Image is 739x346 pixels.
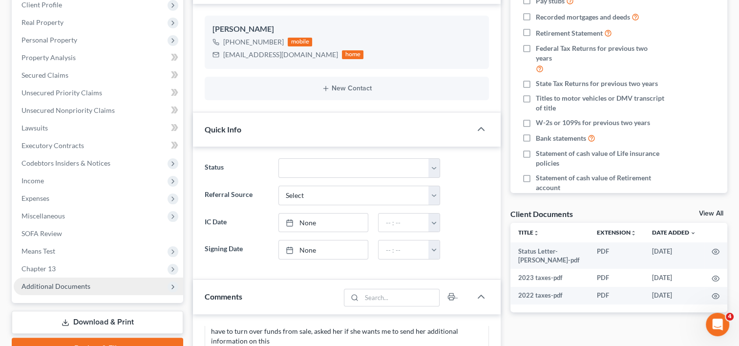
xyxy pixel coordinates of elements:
[536,43,665,63] span: Federal Tax Returns for previous two years
[536,12,630,22] span: Recorded mortgages and deeds
[21,53,76,62] span: Property Analysis
[644,269,704,286] td: [DATE]
[21,229,62,238] span: SOFA Review
[342,50,363,59] div: home
[211,316,483,346] div: Client asked about selling her house, advised she would need court permission and may have to tur...
[21,18,63,26] span: Real Property
[726,313,734,321] span: 4
[589,242,644,269] td: PDF
[21,247,55,255] span: Means Test
[212,85,481,92] button: New Contact
[223,50,338,60] div: [EMAIL_ADDRESS][DOMAIN_NAME]
[14,49,183,66] a: Property Analysis
[14,137,183,154] a: Executory Contracts
[200,186,273,205] label: Referral Source
[14,66,183,84] a: Secured Claims
[706,313,729,336] iframe: Intercom live chat
[279,240,368,259] a: None
[510,269,589,286] td: 2023 taxes-pdf
[21,159,110,167] span: Codebtors Insiders & Notices
[536,133,586,143] span: Bank statements
[223,37,284,47] div: [PHONE_NUMBER]
[21,36,77,44] span: Personal Property
[533,230,539,236] i: unfold_more
[200,240,273,259] label: Signing Date
[510,209,573,219] div: Client Documents
[14,119,183,137] a: Lawsuits
[589,287,644,304] td: PDF
[279,214,368,232] a: None
[536,79,658,88] span: State Tax Returns for previous two years
[212,23,481,35] div: [PERSON_NAME]
[518,229,539,236] a: Titleunfold_more
[21,106,115,114] span: Unsecured Nonpriority Claims
[12,311,183,334] a: Download & Print
[690,230,696,236] i: expand_more
[205,125,241,134] span: Quick Info
[21,141,84,150] span: Executory Contracts
[536,173,665,193] span: Statement of cash value of Retirement account
[21,176,44,185] span: Income
[536,28,603,38] span: Retirement Statement
[14,102,183,119] a: Unsecured Nonpriority Claims
[510,287,589,304] td: 2022 taxes-pdf
[644,287,704,304] td: [DATE]
[597,229,636,236] a: Extensionunfold_more
[379,240,429,259] input: -- : --
[589,269,644,286] td: PDF
[21,194,49,202] span: Expenses
[536,149,665,168] span: Statement of cash value of Life insurance policies
[288,38,312,46] div: mobile
[21,124,48,132] span: Lawsuits
[644,242,704,269] td: [DATE]
[536,93,665,113] span: Titles to motor vehicles or DMV transcript of title
[21,0,62,9] span: Client Profile
[200,158,273,178] label: Status
[200,213,273,233] label: IC Date
[699,210,723,217] a: View All
[510,242,589,269] td: Status Letter-[PERSON_NAME]-pdf
[21,282,90,290] span: Additional Documents
[14,84,183,102] a: Unsecured Priority Claims
[21,71,68,79] span: Secured Claims
[631,230,636,236] i: unfold_more
[379,214,429,232] input: -- : --
[205,292,242,301] span: Comments
[21,88,102,97] span: Unsecured Priority Claims
[21,264,56,273] span: Chapter 13
[536,118,650,128] span: W-2s or 1099s for previous two years
[652,229,696,236] a: Date Added expand_more
[361,289,439,306] input: Search...
[21,212,65,220] span: Miscellaneous
[14,225,183,242] a: SOFA Review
